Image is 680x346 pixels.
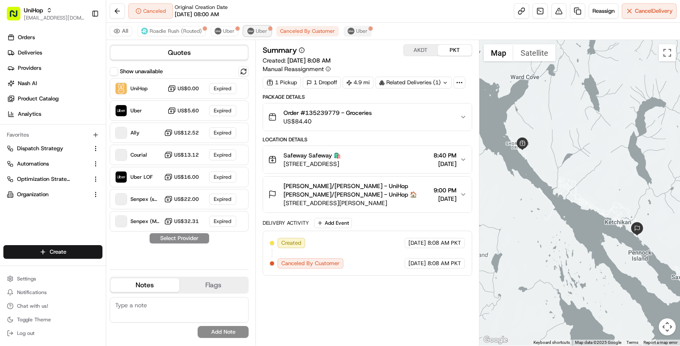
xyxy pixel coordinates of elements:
span: Settings [17,275,36,282]
button: CancelDelivery [622,3,677,19]
span: Courial [130,152,147,158]
span: US$16.00 [174,174,199,180]
span: Reassign [592,7,615,15]
span: Providers [18,64,41,72]
button: US$0.00 [167,84,199,93]
span: Uber [256,28,267,34]
span: Orders [18,34,35,41]
div: 1 Dropoff [303,77,341,89]
span: Optimization Strategy [17,175,71,183]
div: Expired [209,172,236,183]
a: Product Catalog [3,92,106,106]
button: AKDT [404,45,438,56]
span: [DATE] [433,194,456,203]
a: Analytics [3,107,106,121]
span: US$32.31 [174,218,199,225]
div: 4.9 mi [343,77,374,89]
span: US$13.12 [174,152,199,158]
span: 8:08 AM PKT [428,260,461,267]
button: Chat with us! [3,300,102,312]
span: [DATE] [408,260,426,267]
button: Notifications [3,286,102,298]
span: Order #135239779 - Groceries [283,109,372,117]
span: Ally [130,129,139,136]
img: uber-new-logo.jpeg [348,28,354,34]
span: Canceled By Customer [280,28,335,34]
span: Toggle Theme [17,316,51,323]
a: Optimization Strategy [7,175,89,183]
button: Roadie Rush (Routed) [137,26,206,36]
span: UniHop [130,85,147,92]
h3: Summary [263,46,297,54]
span: Product Catalog [18,95,59,103]
span: Pylon [85,144,103,150]
div: Expired [209,83,236,94]
span: [DATE] [433,160,456,168]
span: [DATE] 8:08 AM [287,57,331,64]
button: All [110,26,132,36]
div: 1 Pickup [263,77,301,89]
a: Report a map error [643,340,677,345]
button: Add Event [314,218,352,228]
img: Google [482,335,510,346]
button: Canceled By Customer [276,26,339,36]
a: Automations [7,160,89,168]
button: Uber [344,26,371,36]
span: Automations [17,160,49,168]
img: uber-new-logo.jpeg [247,28,254,34]
img: roadie-logo-v2.jpg [141,28,148,34]
div: Expired [209,194,236,205]
button: Automations [3,157,102,171]
span: Dispatch Strategy [17,145,63,152]
img: Uber [116,105,127,116]
button: PKT [438,45,472,56]
span: Map data ©2025 Google [575,340,621,345]
span: 9:00 PM [433,186,456,194]
span: 8:08 AM PKT [428,239,461,247]
img: UniHop Internal Fleet [116,83,127,94]
span: US$0.00 [178,85,199,92]
div: Expired [209,105,236,116]
span: Uber LOF [130,174,153,180]
a: Deliveries [3,46,106,60]
span: Organization [17,191,48,198]
div: Related Deliveries (1) [375,77,452,89]
span: US$22.00 [174,196,199,203]
button: US$32.31 [164,217,199,226]
button: Uber [244,26,271,36]
label: Show unavailable [120,68,163,75]
span: 8:40 PM [433,151,456,160]
button: Canceled [128,3,173,19]
span: Cancel Delivery [635,7,673,15]
button: [PERSON_NAME]/[PERSON_NAME] - UniHop [PERSON_NAME]/[PERSON_NAME] - UniHop 🏠[STREET_ADDRESS][PERSO... [263,177,472,212]
div: Expired [209,127,236,138]
button: US$12.52 [164,129,199,137]
img: uber-new-logo.jpeg [215,28,221,34]
span: Senpex (Medium package / catering) [130,218,161,225]
span: Uber [130,107,142,114]
button: Notes [110,278,179,292]
button: UniHop [24,6,43,14]
button: Map camera controls [659,318,676,335]
button: US$16.00 [164,173,199,181]
button: Create [3,245,102,259]
button: Reassign [589,3,618,19]
span: [DATE] [408,239,426,247]
span: Created: [263,56,331,65]
span: Manual Reassignment [263,65,324,73]
button: Dispatch Strategy [3,142,102,155]
span: [PERSON_NAME]/[PERSON_NAME] - UniHop [PERSON_NAME]/[PERSON_NAME] - UniHop 🏠 [283,182,430,199]
span: Deliveries [18,49,42,57]
span: Roadie Rush (Routed) [150,28,202,34]
span: Canceled By Customer [281,260,340,267]
span: [STREET_ADDRESS] [283,160,341,168]
span: Analytics [18,110,41,118]
button: Log out [3,327,102,339]
button: [EMAIL_ADDRESS][DOMAIN_NAME] [24,14,85,21]
button: Toggle fullscreen view [659,44,676,61]
button: UniHop[EMAIL_ADDRESS][DOMAIN_NAME] [3,3,88,24]
span: Uber [356,28,368,34]
button: Order #135239779 - GroceriesUS$84.40 [263,103,472,131]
